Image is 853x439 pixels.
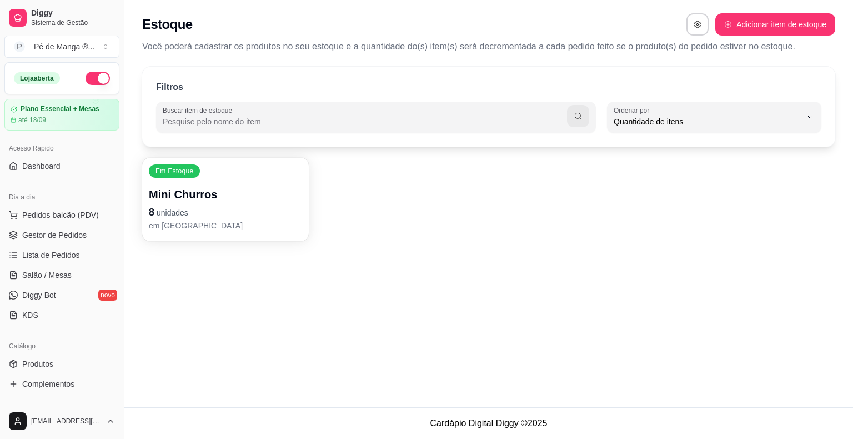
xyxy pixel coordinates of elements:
[31,8,115,18] span: Diggy
[34,41,94,52] div: Pé de Manga ® ...
[22,358,53,370] span: Produtos
[4,408,119,435] button: [EMAIL_ADDRESS][DOMAIN_NAME]
[4,188,119,206] div: Dia a dia
[607,102,821,133] button: Ordenar porQuantidade de itens
[163,116,567,127] input: Buscar item de estoque
[22,270,72,281] span: Salão / Mesas
[142,16,192,33] h2: Estoque
[4,4,119,31] a: DiggySistema de Gestão
[14,41,25,52] span: P
[4,226,119,244] a: Gestor de Pedidos
[149,204,302,220] p: 8
[4,266,119,284] a: Salão / Mesas
[155,167,193,176] p: Em Estoque
[22,310,38,321] span: KDS
[149,187,302,202] p: Mini Churros
[18,116,46,124] article: até 18/09
[163,106,236,115] label: Buscar item de estoque
[4,375,119,393] a: Complementos
[31,18,115,27] span: Sistema de Gestão
[4,246,119,264] a: Lista de Pedidos
[614,106,653,115] label: Ordenar por
[4,306,119,324] a: KDS
[22,378,74,390] span: Complementos
[22,161,61,172] span: Dashboard
[124,407,853,439] footer: Cardápio Digital Diggy © 2025
[31,417,102,426] span: [EMAIL_ADDRESS][DOMAIN_NAME]
[4,206,119,224] button: Pedidos balcão (PDV)
[4,337,119,355] div: Catálogo
[614,116,801,127] span: Quantidade de itens
[86,72,110,85] button: Alterar Status
[4,157,119,175] a: Dashboard
[4,355,119,373] a: Produtos
[157,208,188,217] span: unidades
[142,158,309,241] button: Em EstoqueMini Churros8unidadesem [GEOGRAPHIC_DATA]
[149,220,302,231] p: em [GEOGRAPHIC_DATA]
[22,250,80,261] span: Lista de Pedidos
[4,139,119,157] div: Acesso Rápido
[21,105,99,113] article: Plano Essencial + Mesas
[4,286,119,304] a: Diggy Botnovo
[22,209,99,221] span: Pedidos balcão (PDV)
[22,230,87,241] span: Gestor de Pedidos
[14,72,60,84] div: Loja aberta
[156,81,183,94] p: Filtros
[142,40,835,53] p: Você poderá cadastrar os produtos no seu estoque e a quantidade do(s) item(s) será decrementada a...
[22,290,56,301] span: Diggy Bot
[715,13,835,36] button: Adicionar item de estoque
[4,36,119,58] button: Select a team
[4,99,119,131] a: Plano Essencial + Mesasaté 18/09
